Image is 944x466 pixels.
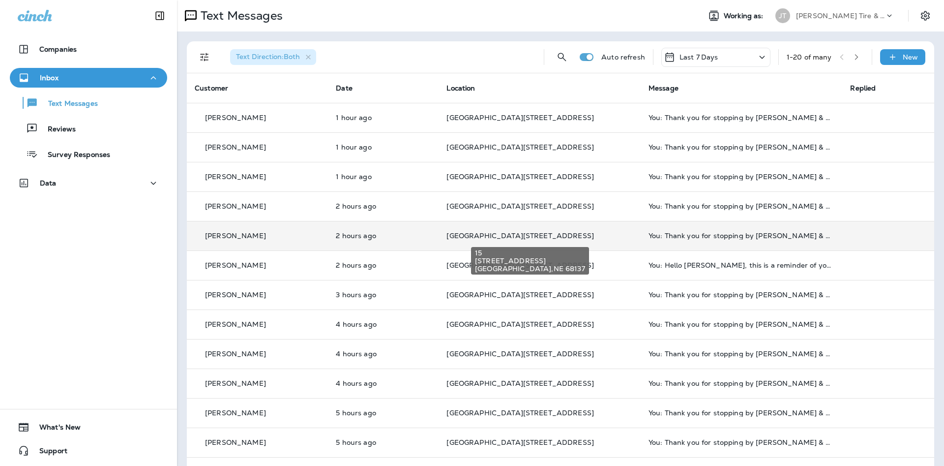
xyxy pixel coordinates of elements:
p: Sep 2, 2025 11:07 AM [336,320,431,328]
span: [GEOGRAPHIC_DATA][STREET_ADDRESS] [446,113,594,122]
p: Sep 2, 2025 11:06 AM [336,350,431,358]
div: You: Thank you for stopping by Jensen Tire & Auto - South 144th Street. Please take 30 seconds to... [649,438,835,446]
span: [GEOGRAPHIC_DATA][STREET_ADDRESS] [446,438,594,447]
span: What's New [29,423,81,435]
span: Support [29,447,67,459]
button: Settings [916,7,934,25]
p: Sep 2, 2025 12:58 PM [336,202,431,210]
span: [GEOGRAPHIC_DATA][STREET_ADDRESS] [446,320,594,329]
p: Reviews [38,125,76,134]
span: [GEOGRAPHIC_DATA][STREET_ADDRESS] [446,143,594,152]
span: Text Direction : Both [236,52,300,61]
button: Reviews [10,118,167,139]
span: [GEOGRAPHIC_DATA][STREET_ADDRESS] [446,172,594,181]
div: You: Thank you for stopping by Jensen Tire & Auto - South 144th Street. Please take 30 seconds to... [649,409,835,417]
p: Sep 2, 2025 11:59 AM [336,291,431,299]
button: Inbox [10,68,167,88]
div: JT [775,8,790,23]
p: [PERSON_NAME] [205,143,266,151]
span: [GEOGRAPHIC_DATA][STREET_ADDRESS] [446,408,594,417]
button: Filters [195,47,214,67]
p: Sep 2, 2025 12:48 PM [336,261,431,269]
div: You: Thank you for stopping by Jensen Tire & Auto - South 144th Street. Please take 30 seconds to... [649,202,835,210]
p: [PERSON_NAME] [205,350,266,358]
button: Data [10,173,167,193]
div: You: Hello Terry, this is a reminder of your scheduled appointment set for 09/03/2025 1:00 PM at ... [649,261,835,269]
p: Companies [39,45,77,53]
p: New [903,53,918,61]
div: Text Direction:Both [230,49,316,65]
p: Sep 2, 2025 12:58 PM [336,232,431,240]
span: Customer [195,84,228,93]
p: Survey Responses [38,151,110,160]
p: Sep 2, 2025 01:59 PM [336,173,431,181]
p: [PERSON_NAME] [205,409,266,417]
span: [GEOGRAPHIC_DATA][STREET_ADDRESS] [446,349,594,358]
p: [PERSON_NAME] [205,261,266,269]
p: [PERSON_NAME] Tire & Auto [796,12,885,20]
button: Companies [10,39,167,59]
button: What's New [10,417,167,437]
div: 1 - 20 of many [787,53,832,61]
div: You: Thank you for stopping by Jensen Tire & Auto - South 144th Street. Please take 30 seconds to... [649,143,835,151]
button: Text Messages [10,93,167,113]
p: Sep 2, 2025 01:59 PM [336,143,431,151]
p: Text Messages [38,99,98,109]
p: [PERSON_NAME] [205,232,266,240]
span: [GEOGRAPHIC_DATA][STREET_ADDRESS] [446,379,594,388]
p: [PERSON_NAME] [205,202,266,210]
span: [GEOGRAPHIC_DATA][STREET_ADDRESS] [446,231,594,240]
p: Sep 2, 2025 09:58 AM [336,438,431,446]
span: [GEOGRAPHIC_DATA] , NE 68137 [475,265,585,273]
div: You: Thank you for stopping by Jensen Tire & Auto - South 144th Street. Please take 30 seconds to... [649,320,835,328]
span: Date [336,84,353,93]
button: Support [10,441,167,461]
span: Working as: [724,12,766,20]
div: You: Thank you for stopping by Jensen Tire & Auto - South 144th Street. Please take 30 seconds to... [649,114,835,122]
span: Replied [850,84,876,93]
span: Location [446,84,475,93]
span: [GEOGRAPHIC_DATA][STREET_ADDRESS] [446,261,594,270]
p: [PERSON_NAME] [205,379,266,387]
button: Survey Responses [10,144,167,164]
p: [PERSON_NAME] [205,173,266,181]
span: Message [649,84,678,93]
p: Sep 2, 2025 09:58 AM [336,409,431,417]
p: Sep 2, 2025 02:01 PM [336,114,431,122]
div: You: Thank you for stopping by Jensen Tire & Auto - South 144th Street. Please take 30 seconds to... [649,350,835,358]
p: Sep 2, 2025 11:05 AM [336,379,431,387]
div: You: Thank you for stopping by Jensen Tire & Auto - South 144th Street. Please take 30 seconds to... [649,173,835,181]
div: You: Thank you for stopping by Jensen Tire & Auto - South 144th Street. Please take 30 seconds to... [649,232,835,240]
span: 15 [475,249,585,257]
p: Auto refresh [601,53,645,61]
p: [PERSON_NAME] [205,320,266,328]
p: Text Messages [197,8,283,23]
span: [GEOGRAPHIC_DATA][STREET_ADDRESS] [446,202,594,211]
p: Data [40,179,57,187]
button: Search Messages [552,47,572,67]
span: [GEOGRAPHIC_DATA][STREET_ADDRESS] [446,290,594,299]
div: You: Thank you for stopping by Jensen Tire & Auto - South 144th Street. Please take 30 seconds to... [649,379,835,387]
span: [STREET_ADDRESS] [475,257,585,265]
p: [PERSON_NAME] [205,291,266,299]
div: You: Thank you for stopping by Jensen Tire & Auto - South 144th Street. Please take 30 seconds to... [649,291,835,299]
button: Collapse Sidebar [146,6,174,26]
p: [PERSON_NAME] [205,438,266,446]
p: Inbox [40,74,59,82]
p: [PERSON_NAME] [205,114,266,122]
p: Last 7 Days [679,53,718,61]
